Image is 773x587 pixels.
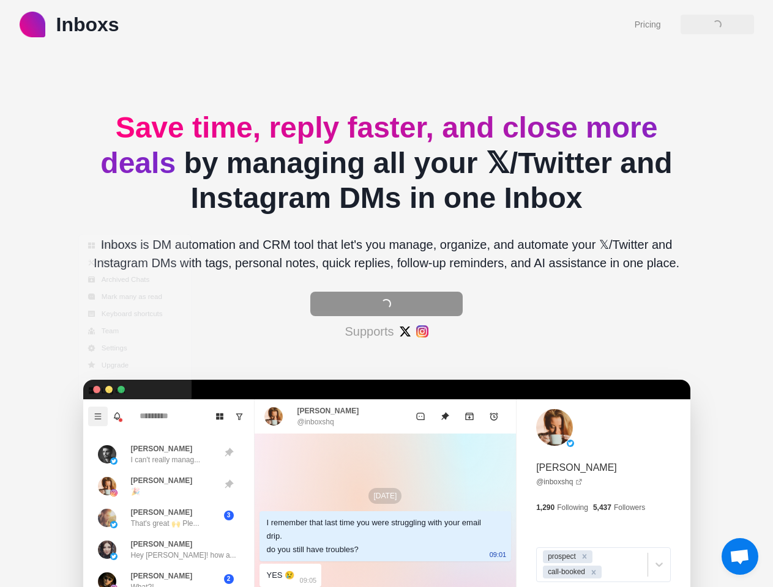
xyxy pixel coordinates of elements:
[408,404,433,429] button: Mark as unread
[544,566,587,578] div: call-booked
[267,569,295,582] div: YES 😢
[230,407,249,426] button: Show unread conversations
[131,570,193,581] p: [PERSON_NAME]
[83,235,690,272] p: Inboxs is DM automation and CRM tool that let's you manage, organize, and automate your 𝕏/Twitter...
[108,407,127,426] button: Notifications
[557,502,588,513] p: Following
[98,445,116,463] img: picture
[20,10,119,39] a: logoInboxs
[20,12,45,37] img: logo
[98,541,116,559] img: picture
[593,502,611,513] p: 5,437
[131,443,193,454] p: [PERSON_NAME]
[98,477,116,495] img: picture
[399,325,411,338] img: #
[490,548,507,561] p: 09:01
[345,322,394,341] p: Supports
[614,502,645,513] p: Followers
[98,509,116,527] img: picture
[131,550,236,561] p: Hey [PERSON_NAME]! how a...
[587,566,600,578] div: Remove call-booked
[131,486,140,497] p: 🎉
[635,18,661,31] a: Pricing
[110,457,118,465] img: picture
[88,407,108,426] button: Menu
[110,553,118,560] img: picture
[416,325,428,338] img: #
[110,489,118,497] img: picture
[368,488,401,504] p: [DATE]
[300,574,317,587] p: 09:05
[722,538,758,575] div: Open chat
[210,407,230,426] button: Board View
[56,10,119,39] p: Inboxs
[267,516,485,556] div: I remember that last time you were struggling with your email drip. do you still have troubles?
[264,407,283,426] img: picture
[131,507,193,518] p: [PERSON_NAME]
[536,460,617,475] p: [PERSON_NAME]
[297,405,359,416] p: [PERSON_NAME]
[100,111,657,179] span: Save time, reply faster, and close more deals
[433,404,457,429] button: Unpin
[536,476,583,487] a: @inboxshq
[482,404,506,429] button: Add reminder
[131,475,193,486] p: [PERSON_NAME]
[83,110,690,216] h2: by managing all your 𝕏/Twitter and Instagram DMs in one Inbox
[224,511,234,520] span: 3
[578,550,591,563] div: Remove prospect
[457,404,482,429] button: Archive
[131,518,200,529] p: That's great 🙌 Ple...
[110,521,118,528] img: picture
[567,440,574,447] img: picture
[544,550,578,563] div: prospect
[536,409,573,446] img: picture
[297,416,334,427] p: @inboxshq
[131,539,193,550] p: [PERSON_NAME]
[131,454,201,465] p: I can't really manag...
[536,502,555,513] p: 1,290
[224,574,234,584] span: 2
